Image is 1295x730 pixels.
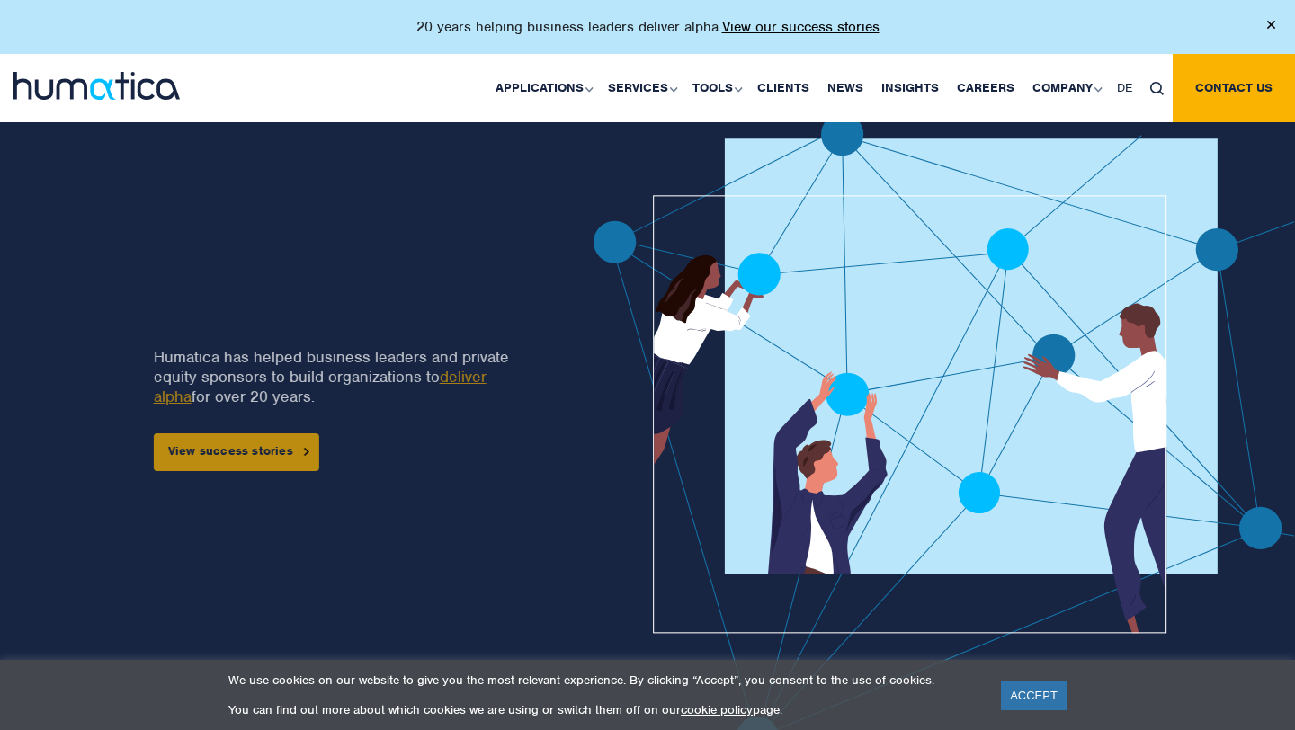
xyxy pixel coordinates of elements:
p: Humatica has helped business leaders and private equity sponsors to build organizations to for ov... [154,347,532,406]
a: View success stories [154,433,319,471]
a: cookie policy [681,702,753,717]
a: Services [599,54,683,122]
a: Careers [948,54,1023,122]
img: search_icon [1150,82,1164,95]
a: ACCEPT [1001,681,1067,710]
a: Tools [683,54,748,122]
p: You can find out more about which cookies we are using or switch them off on our page. [228,702,978,717]
p: 20 years helping business leaders deliver alpha. [416,18,880,36]
a: DE [1108,54,1141,122]
a: Insights [872,54,948,122]
span: DE [1117,80,1132,95]
a: Clients [748,54,818,122]
p: We use cookies on our website to give you the most relevant experience. By clicking “Accept”, you... [228,672,978,688]
img: arrowicon [304,448,309,456]
a: deliver alpha [154,367,487,406]
a: News [818,54,872,122]
img: logo [13,72,180,100]
a: View our success stories [722,18,880,36]
a: Contact us [1173,54,1295,122]
a: Applications [487,54,599,122]
a: Company [1023,54,1108,122]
